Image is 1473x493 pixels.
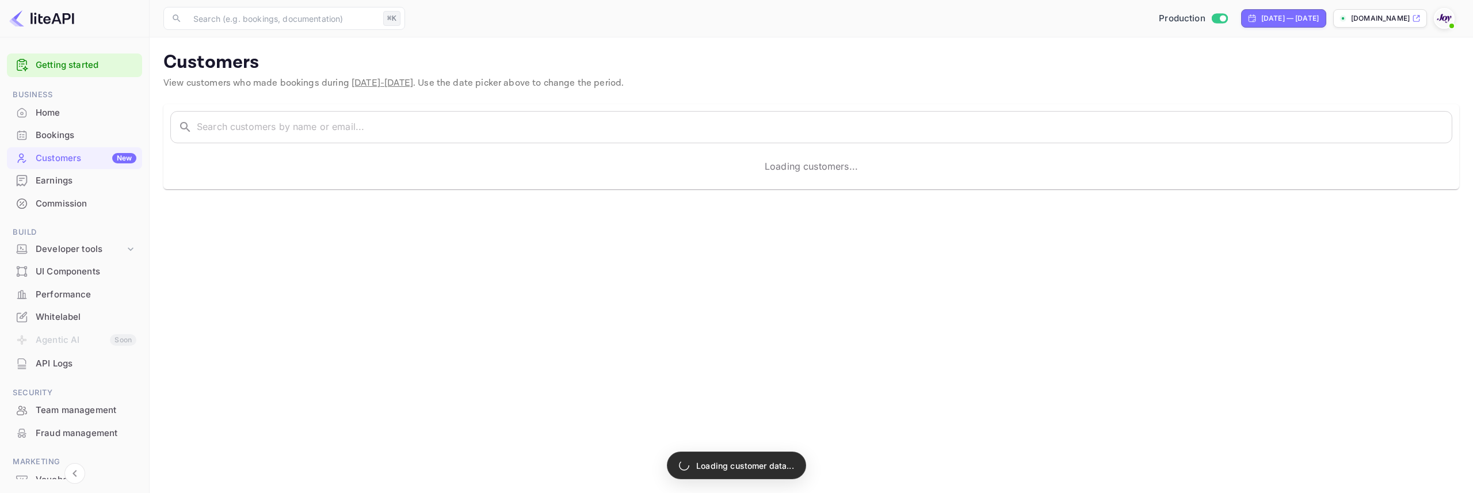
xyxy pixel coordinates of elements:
[36,106,136,120] div: Home
[383,11,400,26] div: ⌘K
[7,353,142,374] a: API Logs
[7,422,142,444] a: Fraud management
[36,357,136,370] div: API Logs
[36,197,136,211] div: Commission
[7,124,142,147] div: Bookings
[7,469,142,490] a: Vouchers
[7,170,142,191] a: Earnings
[7,456,142,468] span: Marketing
[7,387,142,399] span: Security
[197,111,1452,143] input: Search customers by name or email...
[7,102,142,124] div: Home
[36,404,136,417] div: Team management
[7,284,142,306] div: Performance
[36,288,136,301] div: Performance
[7,53,142,77] div: Getting started
[7,261,142,283] div: UI Components
[7,239,142,259] div: Developer tools
[1435,9,1453,28] img: With Joy
[7,306,142,328] div: Whitelabel
[7,226,142,239] span: Build
[163,77,624,89] span: View customers who made bookings during . Use the date picker above to change the period.
[36,59,136,72] a: Getting started
[1241,9,1326,28] div: Click to change the date range period
[36,311,136,324] div: Whitelabel
[7,261,142,282] a: UI Components
[7,399,142,422] div: Team management
[7,353,142,375] div: API Logs
[64,463,85,484] button: Collapse navigation
[696,460,794,472] p: Loading customer data...
[7,306,142,327] a: Whitelabel
[1261,13,1319,24] div: [DATE] — [DATE]
[112,153,136,163] div: New
[1351,13,1410,24] p: [DOMAIN_NAME]
[7,147,142,169] a: CustomersNew
[7,89,142,101] span: Business
[7,124,142,146] a: Bookings
[7,284,142,305] a: Performance
[9,9,74,28] img: LiteAPI logo
[7,193,142,214] a: Commission
[1159,12,1205,25] span: Production
[7,170,142,192] div: Earnings
[36,129,136,142] div: Bookings
[36,427,136,440] div: Fraud management
[1154,12,1232,25] div: Switch to Sandbox mode
[186,7,379,30] input: Search (e.g. bookings, documentation)
[163,51,1459,74] p: Customers
[7,422,142,445] div: Fraud management
[36,174,136,188] div: Earnings
[36,152,136,165] div: Customers
[352,77,413,89] span: [DATE] - [DATE]
[36,243,125,256] div: Developer tools
[36,473,136,487] div: Vouchers
[7,399,142,421] a: Team management
[765,159,858,173] p: Loading customers...
[7,193,142,215] div: Commission
[7,147,142,170] div: CustomersNew
[7,102,142,123] a: Home
[36,265,136,278] div: UI Components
